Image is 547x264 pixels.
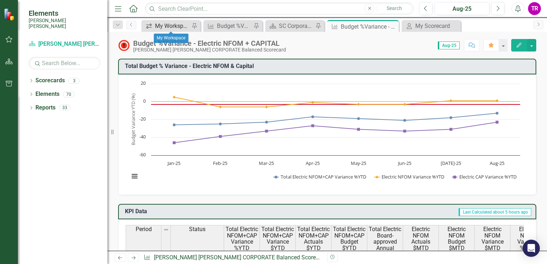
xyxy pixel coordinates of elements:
div: 33 [59,105,71,111]
img: ClearPoint Strategy [4,8,16,21]
div: Open Intercom Messenger [523,240,540,257]
text: Budget Variance YTD (%) [130,93,136,145]
div: [PERSON_NAME] [PERSON_NAME] CORPORATE Balanced Scorecard [133,47,286,53]
span: Total Electric Board-approved Annual Budget($) [369,226,401,258]
path: Aug-25, -13. Total Electric NFOM+CAP Variance %YTD. [496,112,499,114]
text: 20 [141,80,146,86]
path: May-25, -31. Electric CAP Variance %YTD. [357,128,360,131]
path: Aug-25, 1. Electric NFOM Variance %YTD. [496,99,499,102]
span: Total Electric NFOM+CAP Budget $YTD [333,226,366,251]
path: Mar-25, -23. Total Electric NFOM+CAP Variance %YTD. [265,121,268,123]
input: Search Below... [29,57,100,69]
div: My Workspace [155,21,190,30]
span: Last Calculated about 5 hours ago [459,208,531,216]
div: 3 [68,78,80,84]
path: Jun-25, -21. Total Electric NFOM+CAP Variance %YTD. [403,119,406,122]
path: Feb-25, -6. Electric NFOM Variance %YTD. [219,106,222,108]
text: -40 [139,133,146,140]
div: 70 [63,91,74,97]
text: Feb-25 [213,160,227,166]
path: Aug-25, -23. Electric CAP Variance %YTD. [496,121,499,123]
path: May-25, -19. Total Electric NFOM+CAP Variance %YTD. [357,117,360,120]
h3: KPI Data [125,208,219,215]
path: Jun-25, -3. Electric NFOM Variance %YTD. [403,103,406,106]
small: [PERSON_NAME] [PERSON_NAME] [29,18,100,29]
span: Electric NFOM Variance $MTD [476,226,509,251]
path: Feb-25, -39. Electric CAP Variance %YTD. [219,135,222,138]
span: Total Electric NFOM+CAP Variance %YTD [226,226,258,251]
span: Aug-25 [438,41,460,49]
path: May-25, -3. Electric NFOM Variance %YTD. [357,103,360,106]
text: Mar-25 [259,160,274,166]
span: Total Electric NFOM+CAP Variance $YTD [261,226,294,251]
div: Budget %Variance​ - Electric NFOM + CAPITAL [133,39,286,47]
path: Jul-25, -18. Total Electric NFOM+CAP Variance %YTD. [450,116,452,119]
button: Search [376,4,412,14]
path: Apr-25, -27. Electric CAP Variance %YTD. [311,124,314,127]
text: Jun-25 [397,160,411,166]
text: 0 [143,98,146,104]
input: Search ClearPoint... [145,3,414,15]
path: Mar-25, -6. Electric NFOM Variance %YTD. [265,106,268,108]
path: Jan-25, 5. Electric NFOM Variance %YTD. [173,96,176,98]
div: My Scorecard [415,21,459,30]
div: Budget %Variance Overall - Electric & Water NFOM + CAPITAL [217,21,252,30]
button: Show Total Electric NFOM+CAP Variance %YTD [273,173,367,180]
path: Jul-25, -31. Electric CAP Variance %YTD. [450,128,452,131]
path: Apr-25, -1. Electric NFOM Variance %YTD. [311,101,314,104]
span: Search [387,5,402,11]
img: 8DAGhfEEPCf229AAAAAElFTkSuQmCC [163,227,169,233]
button: View chart menu, Chart [130,171,140,181]
div: My Workspace [154,34,189,43]
div: Aug-25 [437,5,487,13]
a: My Workspace [143,21,190,30]
img: High Alert [118,40,130,51]
path: Feb-25, -25. Total Electric NFOM+CAP Variance %YTD. [219,122,222,125]
a: [PERSON_NAME] [PERSON_NAME] CORPORATE Balanced Scorecard [154,254,327,261]
a: Scorecards [35,77,65,85]
g: Electric CAP Variance %YTD, line 3 of 3 with 8 data points. [173,121,499,144]
text: Apr-25 [306,160,320,166]
span: Electric NFOM Variance %MTD [512,226,544,251]
text: Jan-25 [167,160,180,166]
text: May-25 [351,160,366,166]
svg: Interactive chart [126,80,524,187]
text: Aug-25 [490,160,504,166]
text: [DATE]-25 [441,160,461,166]
button: Show Electric NFOM Variance %YTD [374,173,445,180]
path: Jan-25, -26. Total Electric NFOM+CAP Variance %YTD. [173,123,176,126]
div: » » [144,254,322,262]
path: Jan-25, -46. Electric CAP Variance %YTD. [173,141,176,144]
span: Period [136,226,152,233]
path: Mar-25, -33. Electric CAP Variance %YTD. [265,129,268,132]
a: [PERSON_NAME] [PERSON_NAME] CORPORATE Balanced Scorecard [29,40,100,48]
button: Aug-25 [435,2,489,15]
a: Elements [35,90,59,98]
text: -60 [139,151,146,158]
a: Budget %Variance Overall - Electric & Water NFOM + CAPITAL [205,21,252,30]
a: Reports [35,104,55,112]
h3: Total Budget % Variance​ - Electric NFOM & Capital [125,63,532,69]
button: Show Electric CAP Variance %YTD [452,173,517,180]
path: Jul-25, 1. Electric NFOM Variance %YTD. [450,99,452,102]
span: Status [189,226,205,233]
path: Jun-25, -33. Electric CAP Variance %YTD. [403,129,406,132]
path: Apr-25, -17. Total Electric NFOM+CAP Variance %YTD. [311,115,314,118]
text: -20 [139,116,146,122]
span: Electric NFOM Actuals $MTD [405,226,437,251]
div: SC Corporate - Welcome to ClearPoint [279,21,314,30]
span: Elements [29,9,100,18]
div: Budget %Variance​ - Electric NFOM + CAPITAL [341,22,397,31]
a: SC Corporate - Welcome to ClearPoint [267,21,314,30]
div: Chart. Highcharts interactive chart. [126,80,529,187]
button: TR [528,2,541,15]
span: Electric NFOM Budget $MTD [440,226,473,251]
a: My Scorecard [403,21,459,30]
span: Total Electric NFOM+CAP Actuals $YTD [297,226,330,251]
